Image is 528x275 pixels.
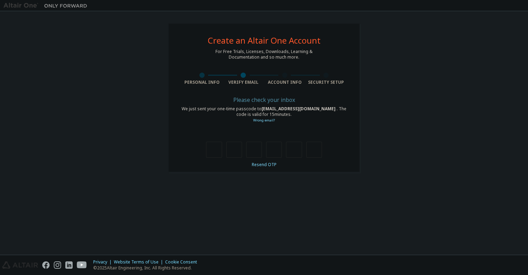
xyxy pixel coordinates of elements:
[306,80,347,85] div: Security Setup
[215,49,313,60] div: For Free Trials, Licenses, Downloads, Learning & Documentation and so much more.
[264,80,306,85] div: Account Info
[65,261,73,269] img: linkedin.svg
[181,80,223,85] div: Personal Info
[181,106,347,123] div: We just sent your one-time passcode to . The code is valid for 15 minutes.
[2,261,38,269] img: altair_logo.svg
[3,2,91,9] img: Altair One
[223,80,264,85] div: Verify Email
[252,162,277,168] a: Resend OTP
[181,98,347,102] div: Please check your inbox
[253,118,275,122] a: Go back to the registration form
[93,265,201,271] p: © 2025 Altair Engineering, Inc. All Rights Reserved.
[54,261,61,269] img: instagram.svg
[77,261,87,269] img: youtube.svg
[93,259,114,265] div: Privacy
[114,259,165,265] div: Website Terms of Use
[42,261,50,269] img: facebook.svg
[208,36,321,45] div: Create an Altair One Account
[262,106,337,112] span: [EMAIL_ADDRESS][DOMAIN_NAME]
[165,259,201,265] div: Cookie Consent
